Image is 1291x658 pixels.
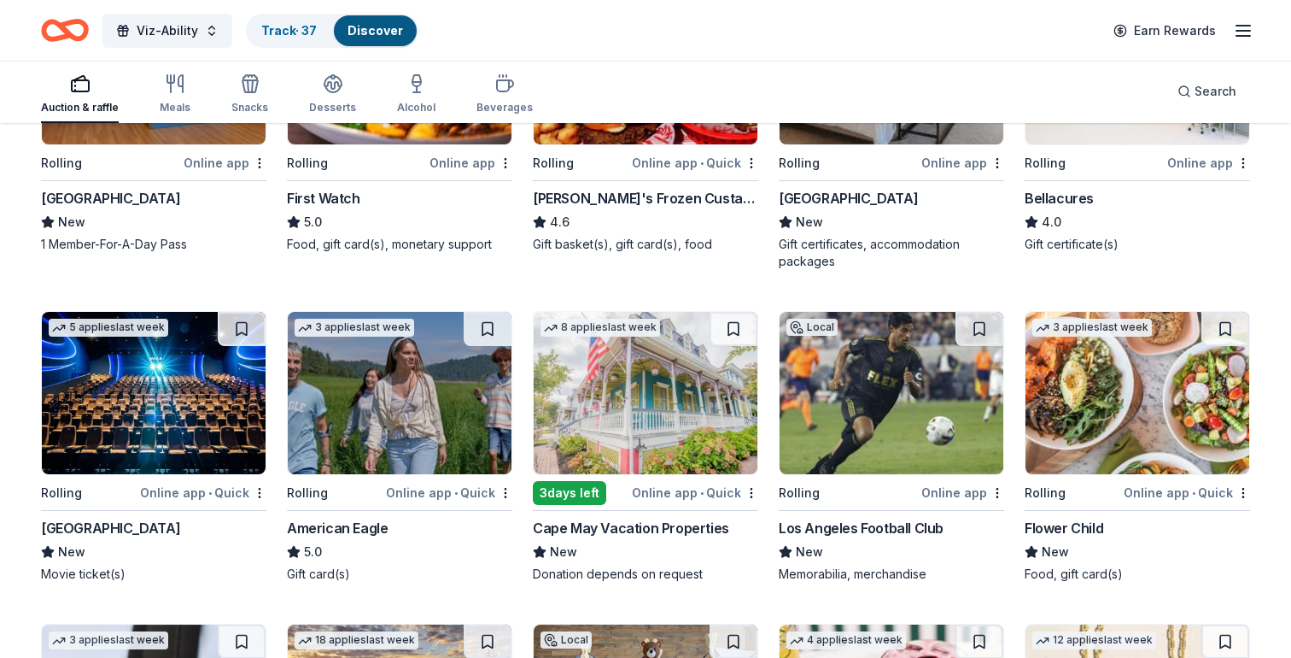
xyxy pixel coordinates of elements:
span: 4.6 [550,212,570,232]
div: [GEOGRAPHIC_DATA] [41,518,180,538]
div: Online app Quick [632,482,758,503]
div: Donation depends on request [533,566,758,583]
a: Image for Los Angeles Football ClubLocalRollingOnline appLos Angeles Football ClubNewMemorabilia,... [779,311,1004,583]
div: Online app Quick [632,152,758,173]
div: Online app [921,482,1004,503]
img: Image for Cape May Vacation Properties [534,312,757,474]
div: Rolling [779,153,820,173]
button: Desserts [309,67,356,123]
div: Rolling [287,483,328,503]
span: 4.0 [1042,212,1061,232]
button: Snacks [231,67,268,123]
a: Image for Cinépolis5 applieslast weekRollingOnline app•Quick[GEOGRAPHIC_DATA]NewMovie ticket(s) [41,311,266,583]
img: Image for Cinépolis [42,312,266,474]
button: Search [1164,74,1250,109]
div: Snacks [231,101,268,115]
div: 3 applies last week [1032,319,1152,337]
div: Desserts [309,101,356,115]
div: Beverages [476,101,533,115]
div: Alcohol [397,101,435,115]
button: Meals [160,67,190,123]
div: Meals [160,101,190,115]
a: Image for American Eagle3 applieslast weekRollingOnline app•QuickAmerican Eagle5.0Gift card(s) [287,311,512,583]
div: [GEOGRAPHIC_DATA] [41,188,180,209]
button: Beverages [476,67,533,123]
div: Rolling [41,153,82,173]
div: Los Angeles Football Club [779,518,943,538]
div: Cape May Vacation Properties [533,518,729,538]
div: 5 applies last week [49,319,168,337]
div: Movie ticket(s) [41,566,266,583]
span: New [550,542,577,562]
div: Gift certificates, accommodation packages [779,236,1004,270]
button: Alcohol [397,67,435,123]
div: [GEOGRAPHIC_DATA] [779,188,918,209]
div: Online app Quick [1124,482,1250,503]
div: Local [540,632,592,649]
div: Rolling [533,153,574,173]
div: Gift basket(s), gift card(s), food [533,236,758,253]
a: Track· 37 [261,23,317,38]
div: 3 days left [533,481,606,505]
span: Search [1195,81,1236,102]
div: Online app [1167,152,1250,173]
div: 3 applies last week [49,632,168,649]
div: [PERSON_NAME]'s Frozen Custard & Steakburgers [533,188,758,209]
div: Bellacures [1025,188,1094,209]
div: Gift certificate(s) [1025,236,1250,253]
span: Viz-Ability [137,21,198,41]
span: 5.0 [304,212,322,232]
div: 8 applies last week [540,319,660,337]
div: Food, gift card(s), monetary support [287,236,512,253]
span: New [796,212,823,232]
div: 3 applies last week [295,319,414,337]
span: • [1192,486,1195,500]
span: • [454,486,458,500]
div: Rolling [287,153,328,173]
div: 1 Member-For-A-Day Pass [41,236,266,253]
div: American Eagle [287,518,388,538]
div: Online app Quick [386,482,512,503]
a: Home [41,10,89,50]
div: Flower Child [1025,518,1103,538]
div: Online app [184,152,266,173]
img: Image for Flower Child [1025,312,1249,474]
span: New [58,212,85,232]
a: Image for Cape May Vacation Properties8 applieslast week3days leftOnline app•QuickCape May Vacati... [533,311,758,583]
div: First Watch [287,188,360,209]
span: • [208,486,212,500]
div: 18 applies last week [295,632,418,649]
span: 5.0 [304,542,322,562]
div: Online app [921,152,1004,173]
div: Gift card(s) [287,566,512,583]
div: 4 applies last week [786,632,906,649]
button: Auction & raffle [41,67,119,123]
span: • [700,156,704,170]
div: Memorabilia, merchandise [779,566,1004,583]
div: 12 applies last week [1032,632,1156,649]
div: Online app [429,152,512,173]
div: Rolling [41,483,82,503]
div: Auction & raffle [41,101,119,115]
img: Image for American Eagle [288,312,511,474]
a: Discover [348,23,403,38]
span: New [58,542,85,562]
div: Local [786,319,838,336]
button: Viz-Ability [102,14,232,48]
span: • [700,486,704,500]
div: Rolling [779,483,820,503]
span: New [796,542,823,562]
div: Rolling [1025,153,1066,173]
span: New [1042,542,1069,562]
div: Online app Quick [140,482,266,503]
div: Food, gift card(s) [1025,566,1250,583]
div: Rolling [1025,483,1066,503]
a: Earn Rewards [1103,15,1226,46]
a: Image for Flower Child3 applieslast weekRollingOnline app•QuickFlower ChildNewFood, gift card(s) [1025,311,1250,583]
button: Track· 37Discover [246,14,418,48]
img: Image for Los Angeles Football Club [780,312,1003,474]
